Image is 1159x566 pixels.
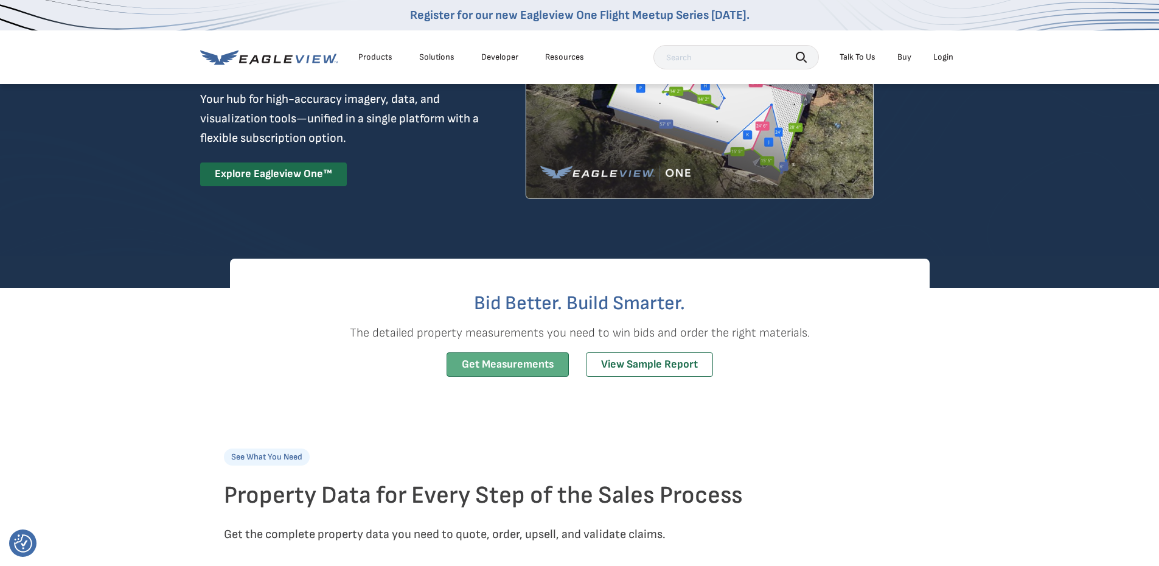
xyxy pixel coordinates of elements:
[545,52,584,63] div: Resources
[897,52,911,63] a: Buy
[200,162,347,186] a: Explore Eagleview One™
[481,52,518,63] a: Developer
[933,52,953,63] div: Login
[230,294,930,313] h2: Bid Better. Build Smarter.
[419,52,454,63] div: Solutions
[358,52,392,63] div: Products
[447,352,569,377] a: Get Measurements
[653,45,819,69] input: Search
[586,352,713,377] a: View Sample Report
[410,8,750,23] a: Register for our new Eagleview One Flight Meetup Series [DATE].
[200,89,481,148] p: Your hub for high-accuracy imagery, data, and visualization tools—unified in a single platform wi...
[224,449,310,466] p: See What You Need
[224,525,936,544] p: Get the complete property data you need to quote, order, upsell, and validate claims.
[14,534,32,553] button: Consent Preferences
[230,323,930,343] p: The detailed property measurements you need to win bids and order the right materials.
[224,481,936,510] h2: Property Data for Every Step of the Sales Process
[14,534,32,553] img: Revisit consent button
[840,52,875,63] div: Talk To Us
